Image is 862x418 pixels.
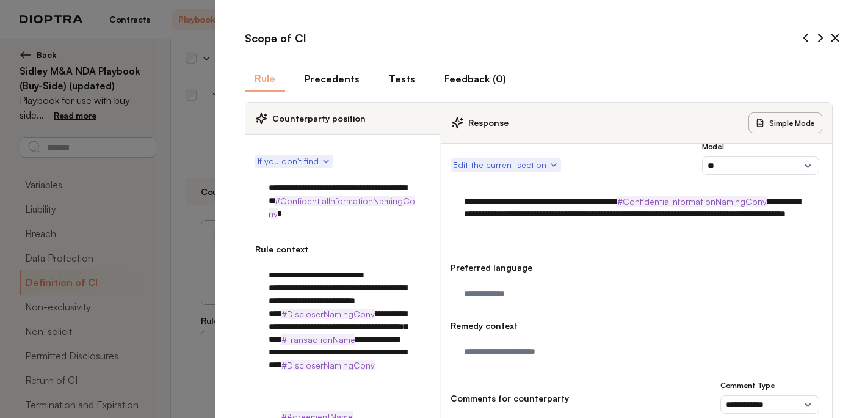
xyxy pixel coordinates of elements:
select: Model [702,156,819,175]
h4: Remedy context [451,320,822,332]
strong: #DiscloserNamingConv [281,309,375,319]
strong: #TransactionName [281,334,355,345]
strong: #DiscloserNamingConv [281,360,375,370]
div: Response [451,117,509,129]
h3: Comment Type [720,381,819,391]
h3: Model [702,142,819,152]
span: Edit the current section [453,159,559,171]
button: Edit the current section [451,158,561,172]
strong: #ConfidentialInformationNamingConv [269,196,415,219]
button: If you don't find [255,155,333,168]
button: Feedback (0) [435,66,516,92]
h4: Comments for counterparty [451,392,822,405]
h3: Scope of CI [235,20,316,56]
strong: #ConfidentialInformationNamingConv [617,196,767,207]
button: Rule [245,66,285,92]
h4: Preferred language [451,262,822,274]
div: Counterparty position [245,103,440,135]
h4: Rule context [255,243,430,255]
button: Precedents [295,66,369,92]
button: Simple Mode [748,112,822,133]
button: Tests [379,66,425,92]
span: If you don't find [258,155,331,167]
select: Comment Type [720,395,819,414]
